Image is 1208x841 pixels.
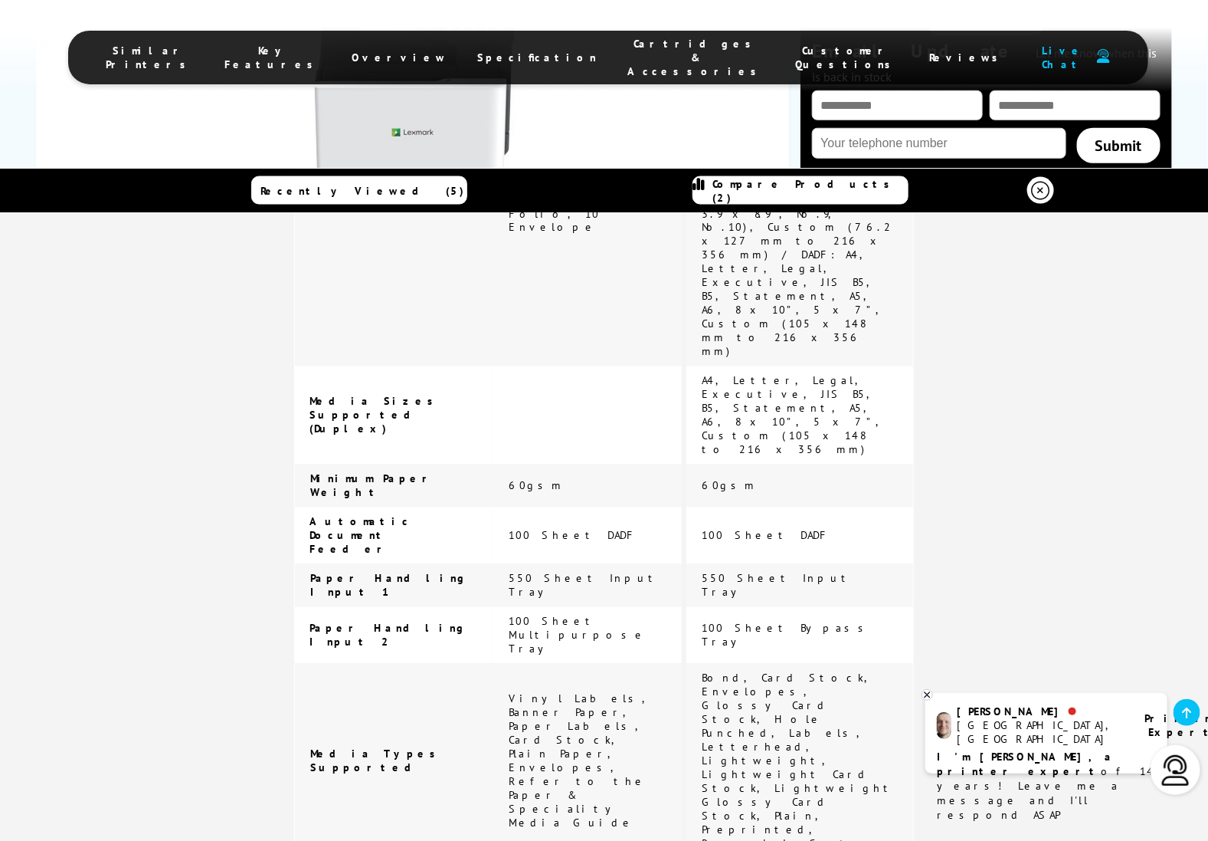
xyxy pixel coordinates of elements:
[509,615,647,656] span: 100 Sheet Multipurpose Tray
[812,128,1066,159] input: Your telephone number
[509,529,637,543] span: 100 Sheet DADF
[702,622,872,649] span: 100 Sheet Bypass Tray
[1097,49,1110,64] img: user-headset-duotone.svg
[261,184,465,198] span: Recently Viewed (5)
[1161,755,1191,786] img: user-headset-light.svg
[702,529,830,543] span: 100 Sheet DADF
[309,622,468,649] span: Paper Handling Input 2
[702,572,853,600] span: 550 Sheet Input Tray
[509,692,649,830] span: Vinyl Labels, Banner Paper, Paper Labels, Card Stock, Plain Paper, Envelopes, Refer to the Paper ...
[796,44,899,71] span: Customer Questions
[1037,44,1089,71] span: Live Chat
[958,718,1125,746] div: [GEOGRAPHIC_DATA], [GEOGRAPHIC_DATA]
[251,176,467,205] a: Recently Viewed (5)
[509,572,660,600] span: 550 Sheet Input Tray
[692,176,908,205] a: Compare Products (2)
[937,750,1115,778] b: I'm [PERSON_NAME], a printer expert
[478,51,597,64] span: Specification
[352,51,447,64] span: Overview
[702,374,882,457] span: A4, Letter, Legal, Executive, JIS B5, B5, Statement, A5, A6, 8 x 10”, 5 x 7”, Custom (105 x 148 t...
[937,712,951,739] img: ashley-livechat.png
[713,177,908,205] span: Compare Products (2)
[937,750,1156,823] p: of 14 years! Leave me a message and I'll respond ASAP
[310,572,469,600] span: Paper Handling Input 1
[1077,128,1161,163] a: Submit
[106,44,195,71] span: Similar Printers
[310,747,444,775] span: Media Types Supported
[958,705,1125,718] div: [PERSON_NAME]
[702,479,757,493] span: 60gsm
[310,472,436,500] span: Minimum Paper Weight
[309,395,441,436] span: Media Sizes Supported (Duplex)
[628,37,765,78] span: Cartridges & Accessories
[225,44,322,71] span: Key Features
[309,515,411,557] span: Automatic Document Feeder
[930,51,1007,64] span: Reviews
[509,479,564,493] span: 60gsm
